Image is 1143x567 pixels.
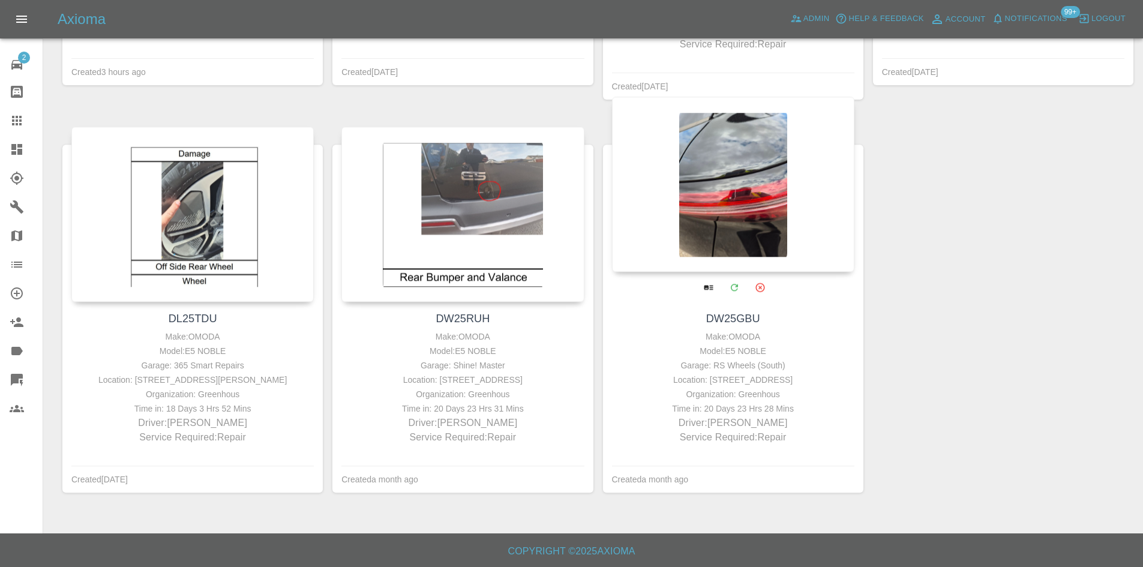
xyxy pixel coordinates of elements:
[706,313,760,325] a: DW25GBU
[74,358,311,373] div: Garage: 365 Smart Repairs
[74,416,311,430] p: Driver: [PERSON_NAME]
[722,275,746,300] a: Modify
[787,10,833,28] a: Admin
[341,472,418,487] div: Created a month ago
[612,472,689,487] div: Created a month ago
[696,275,721,300] a: View
[74,344,311,358] div: Model: E5 NOBLE
[803,12,830,26] span: Admin
[344,430,581,445] p: Service Required: Repair
[344,387,581,401] div: Organization: Greenhous
[58,10,106,29] h5: Axioma
[7,5,36,34] button: Open drawer
[848,12,923,26] span: Help & Feedback
[615,344,851,358] div: Model: E5 NOBLE
[344,416,581,430] p: Driver: [PERSON_NAME]
[344,358,581,373] div: Garage: Shine! Master
[344,329,581,344] div: Make: OMODA
[615,416,851,430] p: Driver: [PERSON_NAME]
[344,344,581,358] div: Model: E5 NOBLE
[615,430,851,445] p: Service Required: Repair
[615,373,851,387] div: Location: [STREET_ADDRESS]
[615,387,851,401] div: Organization: Greenhous
[882,65,938,79] div: Created [DATE]
[612,79,668,94] div: Created [DATE]
[71,472,128,487] div: Created [DATE]
[946,13,986,26] span: Account
[344,373,581,387] div: Location: [STREET_ADDRESS]
[1005,12,1067,26] span: Notifications
[74,387,311,401] div: Organization: Greenhous
[1061,6,1080,18] span: 99+
[748,275,772,300] button: Archive
[10,543,1133,560] h6: Copyright © 2025 Axioma
[169,313,217,325] a: DL25TDU
[615,329,851,344] div: Make: OMODA
[74,329,311,344] div: Make: OMODA
[341,65,398,79] div: Created [DATE]
[344,401,581,416] div: Time in: 20 Days 23 Hrs 31 Mins
[74,373,311,387] div: Location: [STREET_ADDRESS][PERSON_NAME]
[18,52,30,64] span: 2
[74,430,311,445] p: Service Required: Repair
[1075,10,1129,28] button: Logout
[989,10,1070,28] button: Notifications
[1091,12,1126,26] span: Logout
[71,65,146,79] div: Created 3 hours ago
[832,10,926,28] button: Help & Feedback
[615,37,851,52] p: Service Required: Repair
[436,313,490,325] a: DW25RUH
[927,10,989,29] a: Account
[615,358,851,373] div: Garage: RS Wheels (South)
[615,401,851,416] div: Time in: 20 Days 23 Hrs 28 Mins
[74,401,311,416] div: Time in: 18 Days 3 Hrs 52 Mins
